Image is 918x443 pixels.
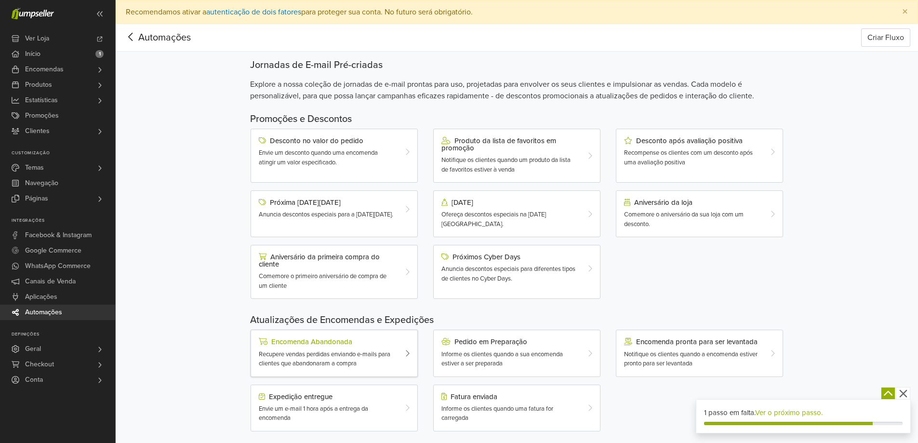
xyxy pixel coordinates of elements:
div: Aniversário da primeira compra do cliente [259,253,396,268]
span: Facebook & Instagram [25,228,92,243]
span: Anuncia descontos especiais para diferentes tipos de clientes no Cyber Days. [441,265,575,282]
span: Início [25,46,40,62]
div: Encomenda Abandonada [259,338,396,346]
span: Navegação [25,175,58,191]
h5: Promoções e Descontos [250,113,784,125]
span: Conta [25,372,43,388]
span: Explore a nossa coleção de jornadas de e-mail prontas para uso, projetadas para envolver os seus ... [250,79,784,102]
div: Desconto após avaliação positiva [624,137,761,145]
span: Envie um e-mail 1 hora após a entrega da encomenda [259,405,368,422]
span: Informe os clientes quando uma fatura for carregada [441,405,553,422]
span: Google Commerce [25,243,81,258]
div: 1 passo em falta. [704,407,903,418]
span: Checkout [25,357,54,372]
div: Jornadas de E-mail Pré-criadas [250,59,784,71]
span: Páginas [25,191,48,206]
span: Aplicações [25,289,57,305]
span: Geral [25,341,41,357]
span: × [902,5,908,19]
span: Clientes [25,123,50,139]
p: Customização [12,150,115,156]
span: Anuncia descontos especiais para a [DATE][DATE]. [259,211,393,218]
span: WhatsApp Commerce [25,258,91,274]
span: Notifique os clientes quando a encomenda estiver pronto para ser levantada [624,350,758,368]
a: autenticação de dois fatores [206,7,301,17]
span: Informe os clientes quando a sua encomenda estiver a ser preparada [441,350,563,368]
span: Promoções [25,108,59,123]
h5: Atualizações de Encomendas e Expedições [250,314,784,326]
div: Expedição entregue [259,393,396,401]
span: 1 [95,50,104,58]
span: Temas [25,160,44,175]
div: Pedido em Preparação [441,338,579,346]
span: Comemore o aniversário da sua loja com um desconto. [624,211,744,228]
div: Encomenda pronta para ser levantada [624,338,761,346]
span: Recupere vendas perdidas enviando e-mails para clientes que abandonaram a compra [259,350,390,368]
span: Ofereça descontos especiais na [DATE][GEOGRAPHIC_DATA]. [441,211,546,228]
p: Integrações [12,218,115,224]
span: Automações [25,305,62,320]
div: Aniversário da loja [624,199,761,206]
div: Próxima [DATE][DATE] [259,199,396,206]
span: Notifique os clientes quando um produto da lista de favoritos estiver à venda [441,156,571,174]
a: Ver o próximo passo. [755,408,823,417]
span: Ver Loja [25,31,49,46]
p: Definições [12,332,115,337]
div: Desconto no valor do pedido [259,137,396,145]
div: Próximos Cyber Days [441,253,579,261]
span: Estatísticas [25,93,58,108]
span: Encomendas [25,62,64,77]
span: Canais de Venda [25,274,76,289]
div: [DATE] [441,199,579,206]
span: Comemore o primeiro aniversário de compra de um cliente [259,272,386,290]
button: Criar Fluxo [861,28,910,47]
div: Fatura enviada [441,393,579,401]
span: Automações [123,30,176,45]
span: Envie um desconto quando uma encomenda atingir um valor especificado. [259,149,378,166]
button: Close [892,0,918,24]
span: Recompense os clientes com um desconto após uma avaliação positiva [624,149,753,166]
div: Produto da lista de favoritos em promoção [441,137,579,152]
span: Produtos [25,77,52,93]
